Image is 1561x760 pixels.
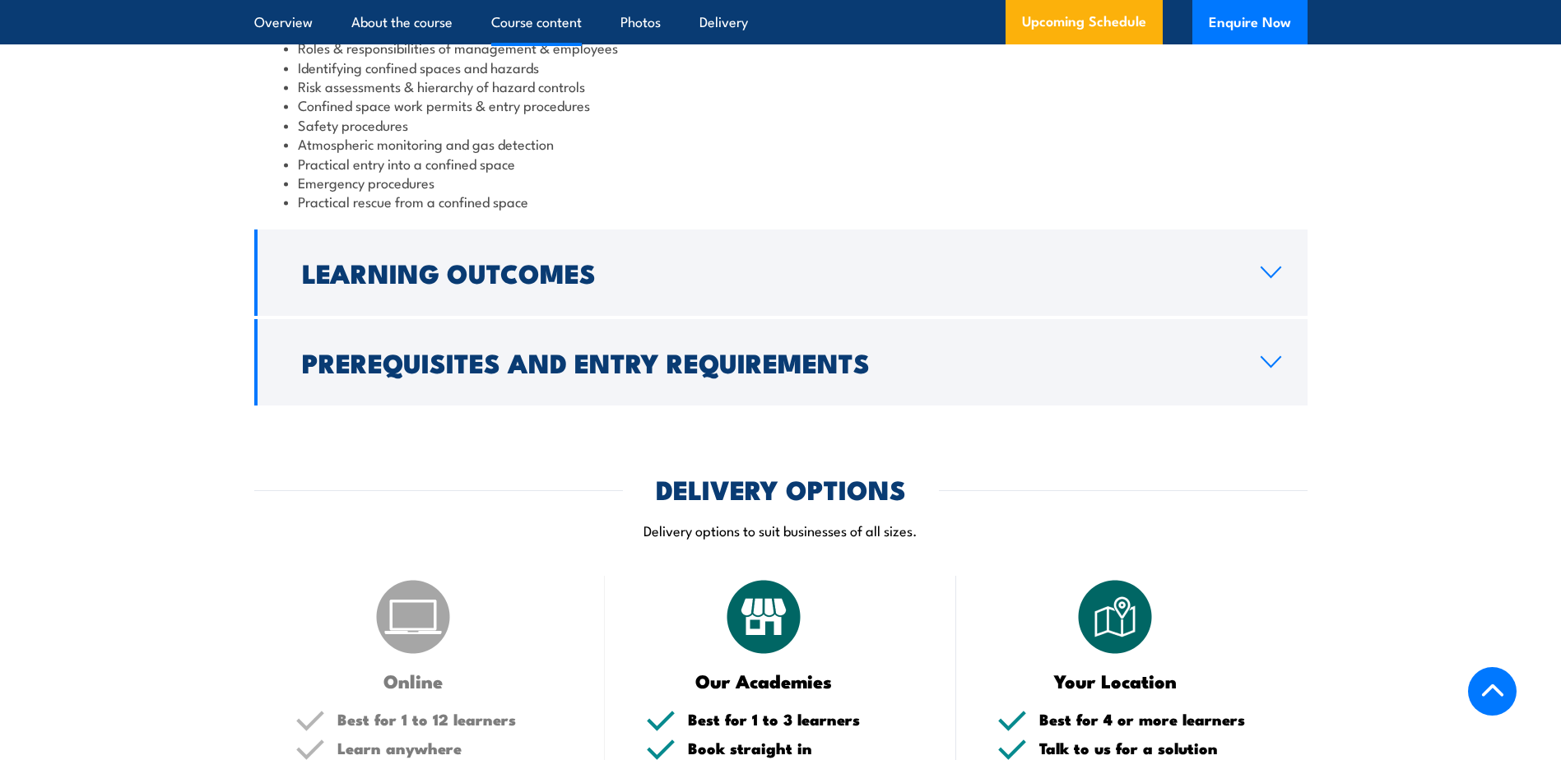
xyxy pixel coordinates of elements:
h5: Best for 1 to 3 learners [688,711,915,727]
h2: DELIVERY OPTIONS [656,477,906,500]
li: Practical rescue from a confined space [284,192,1278,211]
h3: Your Location [997,671,1233,690]
h5: Book straight in [688,740,915,756]
h5: Talk to us for a solution [1039,740,1266,756]
a: Prerequisites and Entry Requirements [254,319,1308,405]
h3: Our Academies [646,671,882,690]
p: Delivery options to suit businesses of all sizes. [254,521,1308,540]
a: Learning Outcomes [254,229,1308,316]
li: Risk assessments & hierarchy of hazard controls [284,76,1278,95]
li: Confined space work permits & entry procedures [284,95,1278,114]
h2: Prerequisites and Entry Requirements [302,350,1234,373]
li: Emergency procedures [284,173,1278,192]
li: Atmospheric monitoring and gas detection [284,134,1278,153]
h5: Learn anywhere [337,740,564,756]
li: Identifying confined spaces and hazards [284,58,1278,76]
li: Roles & responsibilities of management & employees [284,38,1278,57]
h2: Learning Outcomes [302,261,1234,284]
li: Practical entry into a confined space [284,154,1278,173]
li: Safety procedures [284,115,1278,134]
h5: Best for 1 to 12 learners [337,711,564,727]
h3: Online [295,671,532,690]
h5: Best for 4 or more learners [1039,711,1266,727]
